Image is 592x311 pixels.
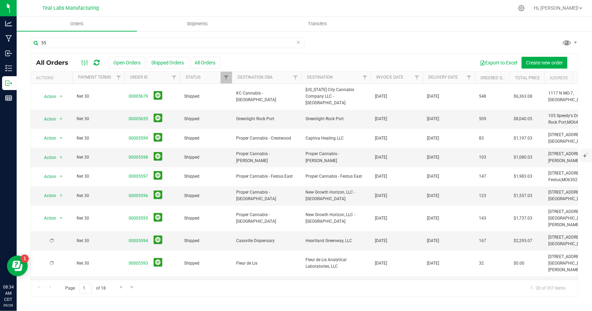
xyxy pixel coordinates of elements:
[427,173,439,180] span: [DATE]
[479,116,486,122] span: 509
[38,153,57,162] span: Action
[514,260,524,267] span: $0.00
[129,193,148,199] a: 00005596
[514,215,532,222] span: $1,737.03
[479,154,486,161] span: 103
[548,209,585,214] span: [STREET_ADDRESS]
[77,238,120,244] span: Net 30
[427,193,439,199] span: [DATE]
[548,241,589,246] span: [GEOGRAPHIC_DATA],
[129,260,148,267] a: 00005593
[526,60,563,65] span: Create new order
[306,212,367,225] span: New Growth Horizon, LLC - [GEOGRAPHIC_DATA]
[548,235,585,240] span: [STREET_ADDRESS],
[548,196,589,201] span: [GEOGRAPHIC_DATA],
[548,158,581,163] span: [PERSON_NAME],
[236,116,297,122] span: Greenlight Rock Port
[169,72,180,83] a: Filter
[78,75,111,80] a: Payment Terms
[548,91,574,96] span: 1117 N MO-7,
[375,135,387,142] span: [DATE]
[427,215,439,222] span: [DATE]
[184,116,228,122] span: Shipped
[129,173,148,180] a: 00005597
[306,87,367,107] span: [US_STATE] City Cannabis Company LLC - [GEOGRAPHIC_DATA]
[5,95,12,101] inline-svg: Reports
[7,256,28,276] iframe: Resource center
[306,257,367,270] span: Fleur de Lis Analytical Laboratories, LLC
[306,238,367,244] span: Heartland Greenway, LLC
[43,5,99,11] span: Teal Labs Manufacturing
[525,283,571,293] span: 1 - 20 of 357 items
[375,93,387,100] span: [DATE]
[130,75,148,80] a: Order ID
[427,238,439,244] span: [DATE]
[236,260,297,267] span: Fleur de Lis
[375,260,387,267] span: [DATE]
[186,75,200,80] a: Status
[567,120,573,125] span: MO
[129,238,148,244] a: 00005594
[514,238,532,244] span: $2,295.07
[376,75,403,80] a: Invoice Date
[475,57,522,69] button: Export to Excel
[57,114,66,124] span: select
[236,238,297,244] span: Cassville Dispensary
[57,213,66,223] span: select
[77,260,120,267] span: Net 30
[375,154,387,161] span: [DATE]
[184,93,228,100] span: Shipped
[77,193,120,199] span: Net 30
[514,93,532,100] span: $6,363.08
[375,173,387,180] span: [DATE]
[184,135,228,142] span: Shipped
[427,116,439,122] span: [DATE]
[463,72,475,83] a: Filter
[57,92,66,101] span: select
[548,139,589,144] span: [GEOGRAPHIC_DATA],
[5,80,12,87] inline-svg: Outbound
[427,135,439,142] span: [DATE]
[61,21,93,27] span: Orders
[178,21,217,27] span: Shipments
[38,114,57,124] span: Action
[184,154,228,161] span: Shipped
[375,116,387,122] span: [DATE]
[514,173,532,180] span: $1,983.03
[5,65,12,72] inline-svg: Inventory
[184,260,228,267] span: Shipped
[127,283,137,292] a: Go to the last page
[36,59,75,66] span: All Orders
[236,212,297,225] span: Proper Cannabis - [GEOGRAPHIC_DATA]
[257,17,378,31] a: Transfers
[77,116,120,122] span: Net 30
[307,75,333,80] a: Destination
[38,172,57,181] span: Action
[573,120,585,125] span: 64482
[184,238,228,244] span: Shipped
[184,193,228,199] span: Shipped
[113,72,125,83] a: Filter
[427,154,439,161] span: [DATE]
[479,173,486,180] span: 147
[137,17,257,31] a: Shipments
[129,135,148,142] a: 00005599
[57,133,66,143] span: select
[77,135,120,142] span: Net 30
[375,215,387,222] span: [DATE]
[129,154,148,161] a: 00005598
[5,20,12,27] inline-svg: Analytics
[129,93,148,100] a: 00005679
[514,135,532,142] span: $1,197.03
[375,238,387,244] span: [DATE]
[221,72,232,83] a: Filter
[57,191,66,201] span: select
[17,17,137,31] a: Orders
[3,284,14,303] p: 08:34 AM CDT
[306,189,367,202] span: New Growth Horizon, LLC - [GEOGRAPHIC_DATA]
[427,260,439,267] span: [DATE]
[534,5,579,11] span: Hi, [PERSON_NAME]!
[548,113,578,118] span: 105 Speedy's Dr,
[5,35,12,42] inline-svg: Manufacturing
